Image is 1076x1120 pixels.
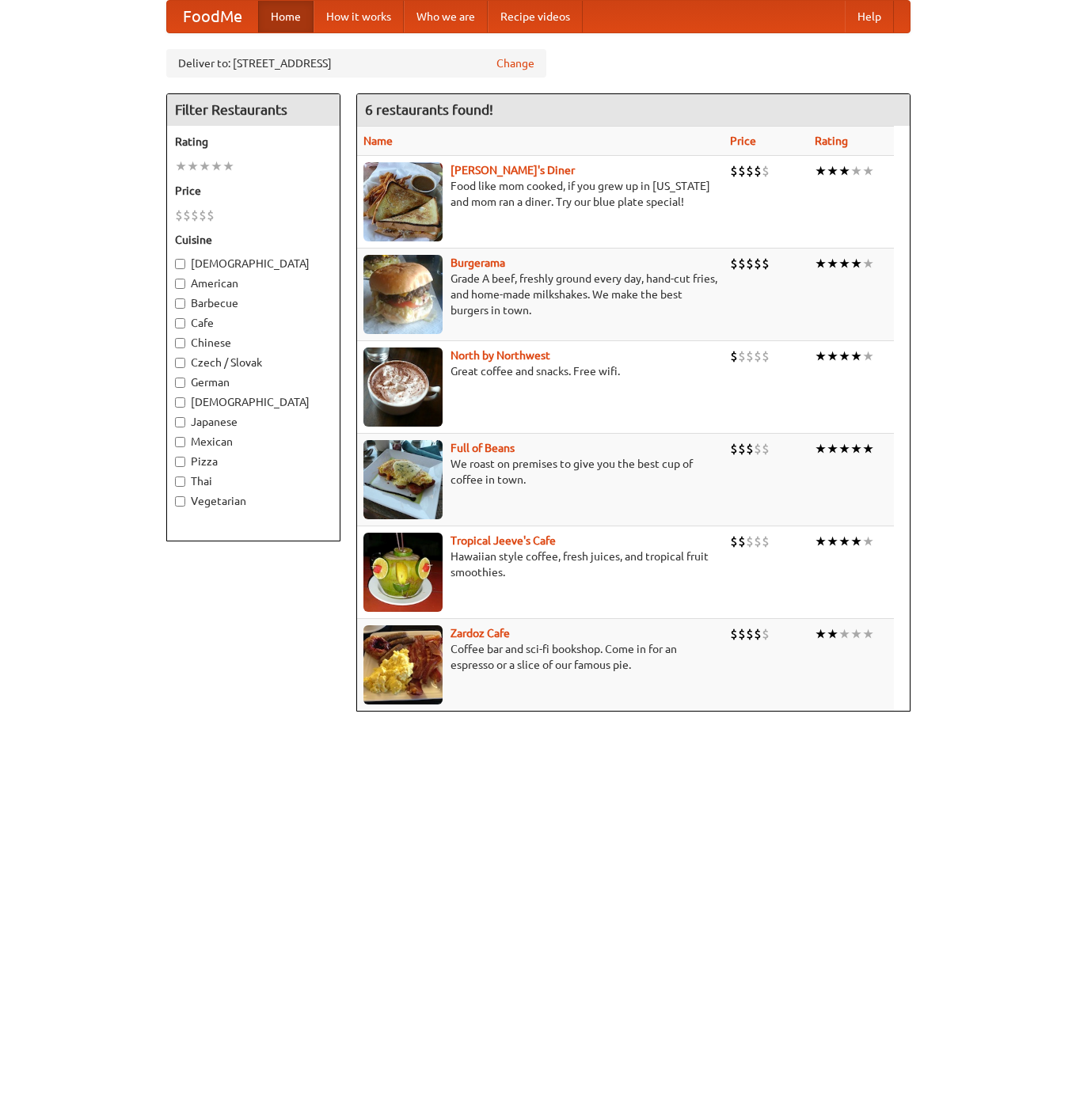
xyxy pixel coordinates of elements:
[451,349,550,362] b: North by Northwest
[207,207,215,224] li: $
[175,275,332,291] label: American
[738,255,746,272] li: $
[363,625,443,704] img: zardoz.jpg
[175,437,185,447] input: Mexican
[738,625,746,643] li: $
[838,440,850,457] li: ★
[850,255,862,272] li: ★
[838,625,850,643] li: ★
[730,162,738,180] li: $
[738,533,746,550] li: $
[404,1,488,32] a: Who we are
[175,473,332,489] label: Thai
[175,232,332,248] h5: Cuisine
[754,347,762,365] li: $
[175,496,185,507] input: Vegetarian
[496,55,534,71] a: Change
[175,256,332,271] label: [DEMOGRAPHIC_DATA]
[175,417,185,427] input: Japanese
[838,162,850,180] li: ★
[175,454,332,469] label: Pizza
[838,533,850,550] li: ★
[762,440,770,457] li: $
[363,271,717,318] p: Grade A beef, freshly ground every day, hand-cut fries, and home-made milkshakes. We make the bes...
[451,534,556,547] a: Tropical Jeeve's Cafe
[850,625,862,643] li: ★
[175,355,332,370] label: Czech / Slovak
[850,533,862,550] li: ★
[827,347,838,365] li: ★
[815,162,827,180] li: ★
[730,440,738,457] li: $
[746,533,754,550] li: $
[746,440,754,457] li: $
[175,414,332,430] label: Japanese
[730,255,738,272] li: $
[850,347,862,365] li: ★
[815,625,827,643] li: ★
[175,279,185,289] input: American
[363,135,393,147] a: Name
[211,158,222,175] li: ★
[175,315,332,331] label: Cafe
[363,641,717,673] p: Coffee bar and sci-fi bookshop. Come in for an espresso or a slice of our famous pie.
[738,162,746,180] li: $
[175,457,185,467] input: Pizza
[850,440,862,457] li: ★
[175,397,185,408] input: [DEMOGRAPHIC_DATA]
[451,164,575,177] a: [PERSON_NAME]'s Diner
[827,533,838,550] li: ★
[827,255,838,272] li: ★
[850,162,862,180] li: ★
[730,135,756,147] a: Price
[175,298,185,309] input: Barbecue
[175,207,183,224] li: $
[754,440,762,457] li: $
[754,533,762,550] li: $
[827,162,838,180] li: ★
[175,318,185,328] input: Cafe
[363,456,717,488] p: We roast on premises to give you the best cup of coffee in town.
[167,1,258,32] a: FoodMe
[167,94,340,126] h4: Filter Restaurants
[363,533,443,612] img: jeeves.jpg
[363,440,443,519] img: beans.jpg
[451,442,515,454] a: Full of Beans
[175,338,185,348] input: Chinese
[363,255,443,334] img: burgerama.jpg
[862,347,874,365] li: ★
[862,440,874,457] li: ★
[175,183,332,199] h5: Price
[488,1,583,32] a: Recipe videos
[175,493,332,509] label: Vegetarian
[314,1,404,32] a: How it works
[754,625,762,643] li: $
[815,135,848,147] a: Rating
[746,625,754,643] li: $
[175,134,332,150] h5: Rating
[827,440,838,457] li: ★
[754,255,762,272] li: $
[363,162,443,241] img: sallys.jpg
[730,347,738,365] li: $
[815,533,827,550] li: ★
[862,533,874,550] li: ★
[191,207,199,224] li: $
[363,363,717,379] p: Great coffee and snacks. Free wifi.
[762,533,770,550] li: $
[199,158,211,175] li: ★
[258,1,314,32] a: Home
[183,207,191,224] li: $
[363,347,443,427] img: north.jpg
[175,374,332,390] label: German
[199,207,207,224] li: $
[746,347,754,365] li: $
[838,255,850,272] li: ★
[175,295,332,311] label: Barbecue
[363,549,717,580] p: Hawaiian style coffee, fresh juices, and tropical fruit smoothies.
[451,627,510,640] a: Zardoz Cafe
